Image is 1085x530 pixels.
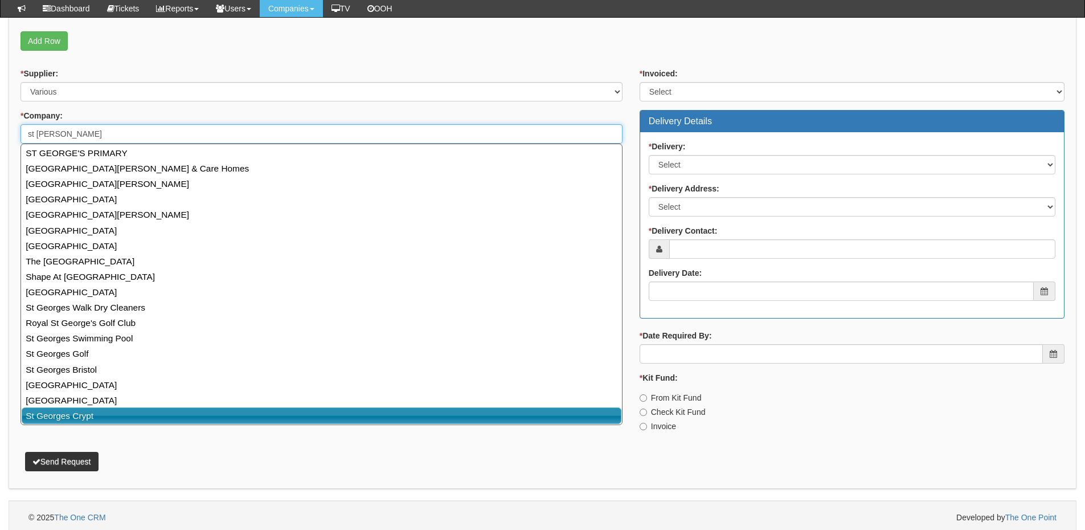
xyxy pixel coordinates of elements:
label: Check Kit Fund [640,406,706,418]
span: Developed by [956,512,1057,523]
span: © 2025 [28,513,106,522]
label: Delivery Date: [649,267,702,279]
input: Invoice [640,423,647,430]
a: St Georges Swimming Pool [22,331,621,346]
a: [GEOGRAPHIC_DATA] [22,238,621,254]
button: Send Request [25,452,99,471]
label: Delivery Contact: [649,225,718,237]
a: Royal St George's Golf Club [22,315,621,331]
a: ST GEORGE'S PRIMARY [22,145,621,161]
a: [GEOGRAPHIC_DATA][PERSON_NAME] & Care Homes [22,161,621,176]
a: [GEOGRAPHIC_DATA] [22,393,621,408]
label: Delivery Address: [649,183,719,194]
a: [GEOGRAPHIC_DATA] [22,191,621,207]
label: Supplier: [21,68,58,79]
a: St Georges Bristol [22,362,621,377]
a: St Georges Walk Dry Cleaners [22,300,621,315]
a: [GEOGRAPHIC_DATA][PERSON_NAME] [22,207,621,222]
a: St Georges Crypt [22,407,621,424]
label: Kit Fund: [640,372,678,384]
label: Invoice [640,421,676,432]
a: [GEOGRAPHIC_DATA] [22,284,621,300]
label: Invoiced: [640,68,678,79]
a: The [GEOGRAPHIC_DATA] [22,254,621,269]
a: [GEOGRAPHIC_DATA] [22,377,621,393]
label: From Kit Fund [640,392,702,403]
label: Delivery: [649,141,686,152]
input: From Kit Fund [640,394,647,402]
a: St Georges Golf [22,346,621,361]
a: The One Point [1005,513,1057,522]
h3: Delivery Details [649,116,1055,127]
a: Add Row [21,31,68,51]
label: Company: [21,110,63,121]
a: Shape At [GEOGRAPHIC_DATA] [22,269,621,284]
label: Date Required By: [640,330,712,341]
a: [GEOGRAPHIC_DATA] [22,223,621,238]
a: The One CRM [54,513,105,522]
input: Check Kit Fund [640,409,647,416]
a: [GEOGRAPHIC_DATA][PERSON_NAME] [22,176,621,191]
